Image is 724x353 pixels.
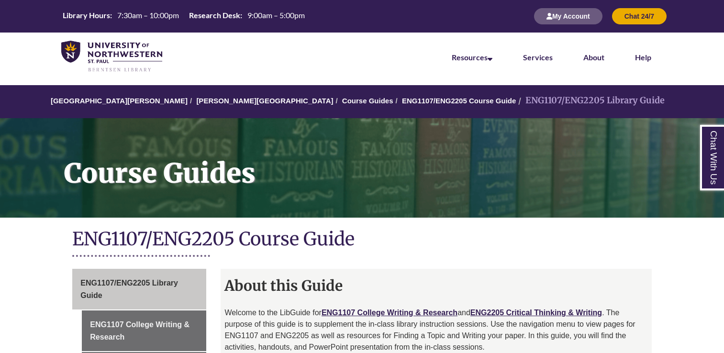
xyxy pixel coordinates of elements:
[523,53,553,62] a: Services
[117,11,179,20] span: 7:30am – 10:00pm
[224,307,647,353] p: Welcome to the LibGuide for and . The purpose of this guide is to supplement the in-class library...
[80,279,178,299] span: ENG1107/ENG2205 Library Guide
[612,12,667,20] a: Chat 24/7
[196,97,333,105] a: [PERSON_NAME][GEOGRAPHIC_DATA]
[185,10,244,21] th: Research Desk:
[452,53,492,62] a: Resources
[516,94,665,108] li: ENG1107/ENG2205 Library Guide
[534,12,602,20] a: My Account
[61,41,162,73] img: UNWSP Library Logo
[612,8,667,24] button: Chat 24/7
[221,274,651,298] h2: About this Guide
[322,309,457,317] a: ENG1107 College Writing & Research
[247,11,305,20] span: 9:00am – 5:00pm
[72,269,206,309] a: ENG1107/ENG2205 Library Guide
[635,53,651,62] a: Help
[342,97,393,105] a: Course Guides
[470,309,602,317] a: ENG2205 Critical Thinking & Writing
[51,97,188,105] a: [GEOGRAPHIC_DATA][PERSON_NAME]
[72,227,651,253] h1: ENG1107/ENG2205 Course Guide
[82,310,206,351] a: ENG1107 College Writing & Research
[59,10,309,23] a: Hours Today
[59,10,113,21] th: Library Hours:
[54,118,724,205] h1: Course Guides
[402,97,516,105] a: ENG1107/ENG2205 Course Guide
[59,10,309,22] table: Hours Today
[534,8,602,24] button: My Account
[583,53,604,62] a: About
